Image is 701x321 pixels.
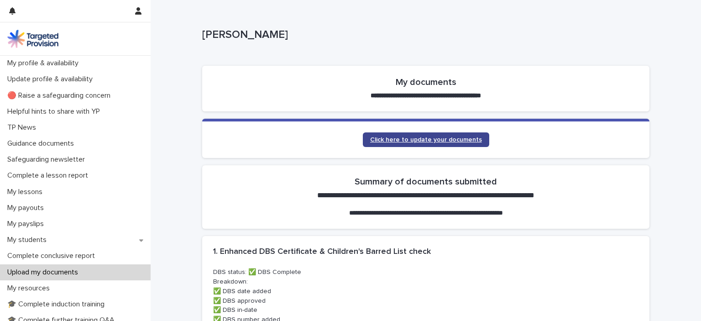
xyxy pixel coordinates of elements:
p: 🔴 Raise a safeguarding concern [4,91,118,100]
p: Guidance documents [4,139,81,148]
p: Complete conclusive report [4,252,102,260]
p: My lessons [4,188,50,196]
p: Helpful hints to share with YP [4,107,107,116]
p: My payslips [4,220,51,228]
p: Complete a lesson report [4,171,95,180]
p: My students [4,236,54,244]
h2: Summary of documents submitted [355,176,497,187]
p: My payouts [4,204,51,212]
h2: 1. Enhanced DBS Certificate & Children's Barred List check [213,247,431,257]
p: Safeguarding newsletter [4,155,92,164]
p: My profile & availability [4,59,86,68]
p: [PERSON_NAME] [202,28,646,42]
p: Upload my documents [4,268,85,277]
h2: My documents [396,77,456,88]
p: TP News [4,123,43,132]
p: 🎓 Complete induction training [4,300,112,309]
a: Click here to update your documents [363,132,489,147]
img: M5nRWzHhSzIhMunXDL62 [7,30,58,48]
span: Click here to update your documents [370,137,482,143]
p: My resources [4,284,57,293]
p: Update profile & availability [4,75,100,84]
